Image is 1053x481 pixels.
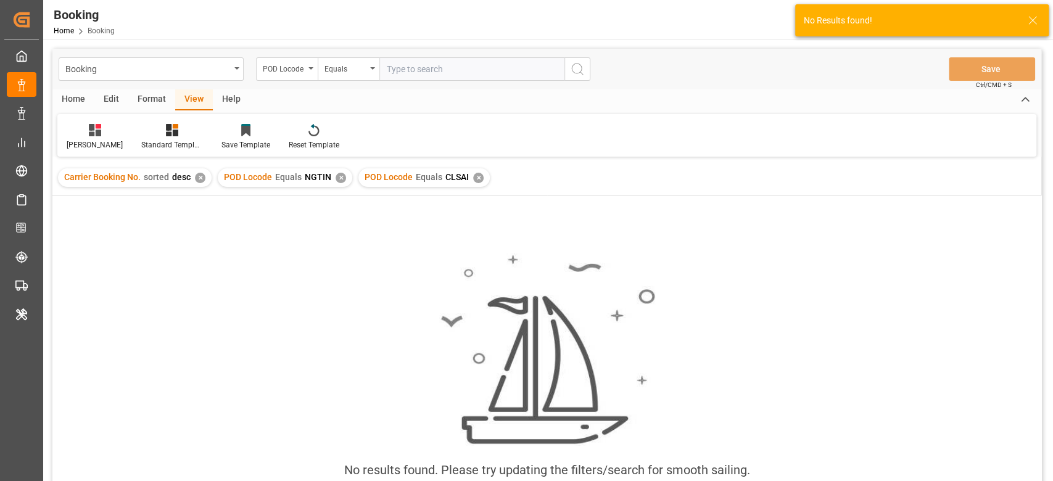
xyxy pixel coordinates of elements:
div: POD Locode [263,60,305,75]
span: Ctrl/CMD + S [976,80,1012,89]
div: ✕ [195,173,205,183]
div: Home [52,89,94,110]
div: Standard Templates [141,139,203,150]
button: open menu [318,57,379,81]
input: Type to search [379,57,564,81]
button: Save [949,57,1035,81]
div: Reset Template [289,139,339,150]
div: No results found. Please try updating the filters/search for smooth sailing. [344,461,750,479]
div: ✕ [473,173,484,183]
div: Equals [324,60,366,75]
div: ✕ [336,173,346,183]
div: Edit [94,89,128,110]
div: View [175,89,213,110]
div: Help [213,89,250,110]
span: desc [172,172,191,182]
button: open menu [59,57,244,81]
div: No Results found! [804,14,1016,27]
div: Format [128,89,175,110]
div: Booking [65,60,230,76]
button: open menu [256,57,318,81]
span: POD Locode [365,172,413,182]
div: Booking [54,6,115,24]
button: search button [564,57,590,81]
span: CLSAI [445,172,469,182]
div: [PERSON_NAME] [67,139,123,150]
span: Equals [275,172,302,182]
span: Carrier Booking No. [64,172,141,182]
span: NGTIN [305,172,331,182]
span: sorted [144,172,169,182]
span: Equals [416,172,442,182]
div: Save Template [221,139,270,150]
span: POD Locode [224,172,272,182]
a: Home [54,27,74,35]
img: smooth_sailing.jpeg [439,253,655,446]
